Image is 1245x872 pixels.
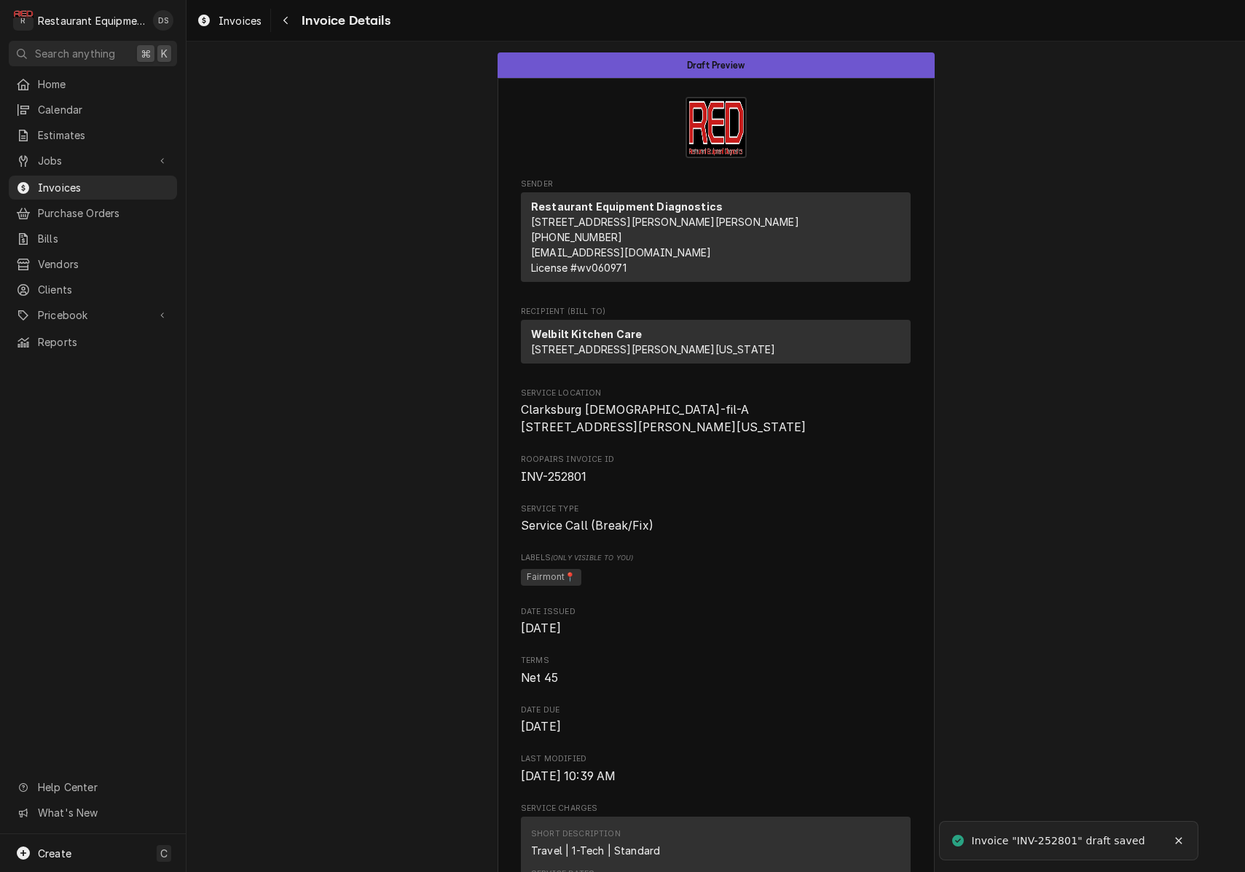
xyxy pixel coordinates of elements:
div: Status [498,52,935,78]
span: Service Call (Break/Fix) [521,519,653,533]
div: Restaurant Equipment Diagnostics's Avatar [13,10,34,31]
div: Short Description [531,828,660,857]
div: Recipient (Bill To) [521,320,911,364]
a: Bills [9,227,177,251]
a: [EMAIL_ADDRESS][DOMAIN_NAME] [531,246,711,259]
span: Invoices [219,13,262,28]
span: Estimates [38,127,170,143]
span: Reports [38,334,170,350]
span: K [161,46,168,61]
div: Date Due [521,704,911,736]
span: Pricebook [38,307,148,323]
span: Search anything [35,46,115,61]
a: Estimates [9,123,177,147]
span: Last Modified [521,753,911,765]
span: Service Type [521,503,911,515]
a: Go to Pricebook [9,303,177,327]
button: Search anything⌘K [9,41,177,66]
span: Clarksburg [DEMOGRAPHIC_DATA]-fil-A [STREET_ADDRESS][PERSON_NAME][US_STATE] [521,403,806,434]
a: Home [9,72,177,96]
span: Create [38,847,71,860]
div: Short Description [531,843,660,858]
span: Terms [521,669,911,687]
div: Invoice "INV-252801" draft saved [971,833,1147,849]
div: Service Type [521,503,911,535]
a: Invoices [9,176,177,200]
span: Service Type [521,517,911,535]
span: Invoice Details [297,11,390,31]
span: (Only Visible to You) [551,554,633,562]
span: Date Issued [521,606,911,618]
a: Go to What's New [9,801,177,825]
span: Sender [521,178,911,190]
a: Purchase Orders [9,201,177,225]
span: Service Location [521,388,911,399]
span: Net 45 [521,671,558,685]
span: ⌘ [141,46,151,61]
span: Fairmont📍 [521,569,581,586]
div: Sender [521,192,911,282]
a: Invoices [191,9,267,33]
span: What's New [38,805,168,820]
a: [PHONE_NUMBER] [531,231,622,243]
div: Sender [521,192,911,288]
span: INV-252801 [521,470,587,484]
span: [DATE] 10:39 AM [521,769,616,783]
span: Terms [521,655,911,667]
div: R [13,10,34,31]
a: Clients [9,278,177,302]
span: Date Issued [521,620,911,637]
span: Calendar [38,102,170,117]
div: Recipient (Bill To) [521,320,911,369]
span: [STREET_ADDRESS][PERSON_NAME][PERSON_NAME] [531,216,799,228]
div: Service Location [521,388,911,436]
span: C [160,846,168,861]
span: Service Location [521,401,911,436]
div: Invoice Sender [521,178,911,288]
span: [object Object] [521,567,911,589]
span: [DATE] [521,720,561,734]
a: Go to Help Center [9,775,177,799]
div: Derek Stewart's Avatar [153,10,173,31]
span: Roopairs Invoice ID [521,468,911,486]
span: Date Due [521,718,911,736]
div: Date Issued [521,606,911,637]
span: Draft Preview [687,60,745,70]
img: Logo [686,97,747,158]
div: DS [153,10,173,31]
a: Go to Jobs [9,149,177,173]
span: Help Center [38,779,168,795]
span: Jobs [38,153,148,168]
span: Home [38,76,170,92]
span: Clients [38,282,170,297]
span: [DATE] [521,621,561,635]
span: Roopairs Invoice ID [521,454,911,466]
span: Bills [38,231,170,246]
span: Recipient (Bill To) [521,306,911,318]
a: Calendar [9,98,177,122]
span: Service Charges [521,803,911,814]
button: Navigate back [274,9,297,32]
span: Last Modified [521,768,911,785]
a: Reports [9,330,177,354]
span: Purchase Orders [38,205,170,221]
div: Roopairs Invoice ID [521,454,911,485]
div: Invoice Recipient [521,306,911,370]
div: [object Object] [521,552,911,588]
span: [STREET_ADDRESS][PERSON_NAME][US_STATE] [531,343,775,356]
span: Invoices [38,180,170,195]
span: Vendors [38,256,170,272]
div: Last Modified [521,753,911,785]
strong: Restaurant Equipment Diagnostics [531,200,723,213]
span: Date Due [521,704,911,716]
div: Restaurant Equipment Diagnostics [38,13,145,28]
span: License # wv060971 [531,262,627,274]
strong: Welbilt Kitchen Care [531,328,642,340]
div: Short Description [531,828,621,840]
span: Labels [521,552,911,564]
a: Vendors [9,252,177,276]
div: Terms [521,655,911,686]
